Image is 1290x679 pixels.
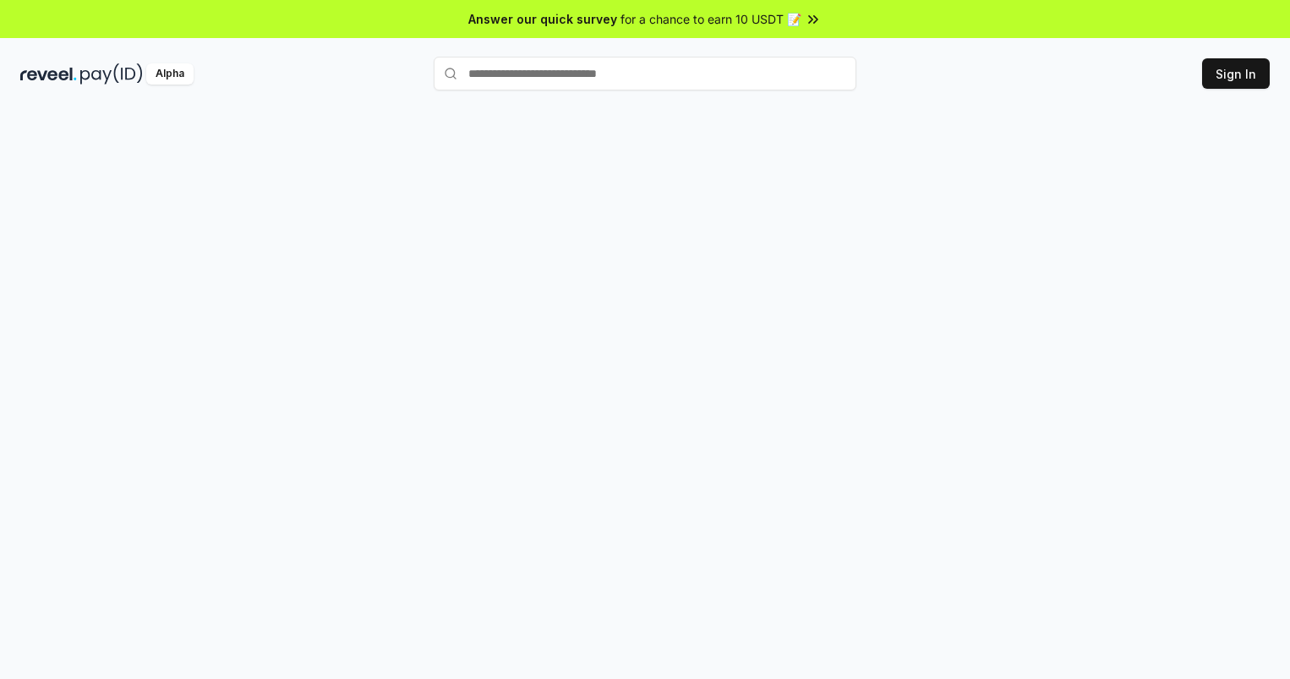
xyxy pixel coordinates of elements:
span: for a chance to earn 10 USDT 📝 [620,10,801,28]
div: Alpha [146,63,194,85]
span: Answer our quick survey [468,10,617,28]
img: pay_id [80,63,143,85]
img: reveel_dark [20,63,77,85]
button: Sign In [1202,58,1270,89]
